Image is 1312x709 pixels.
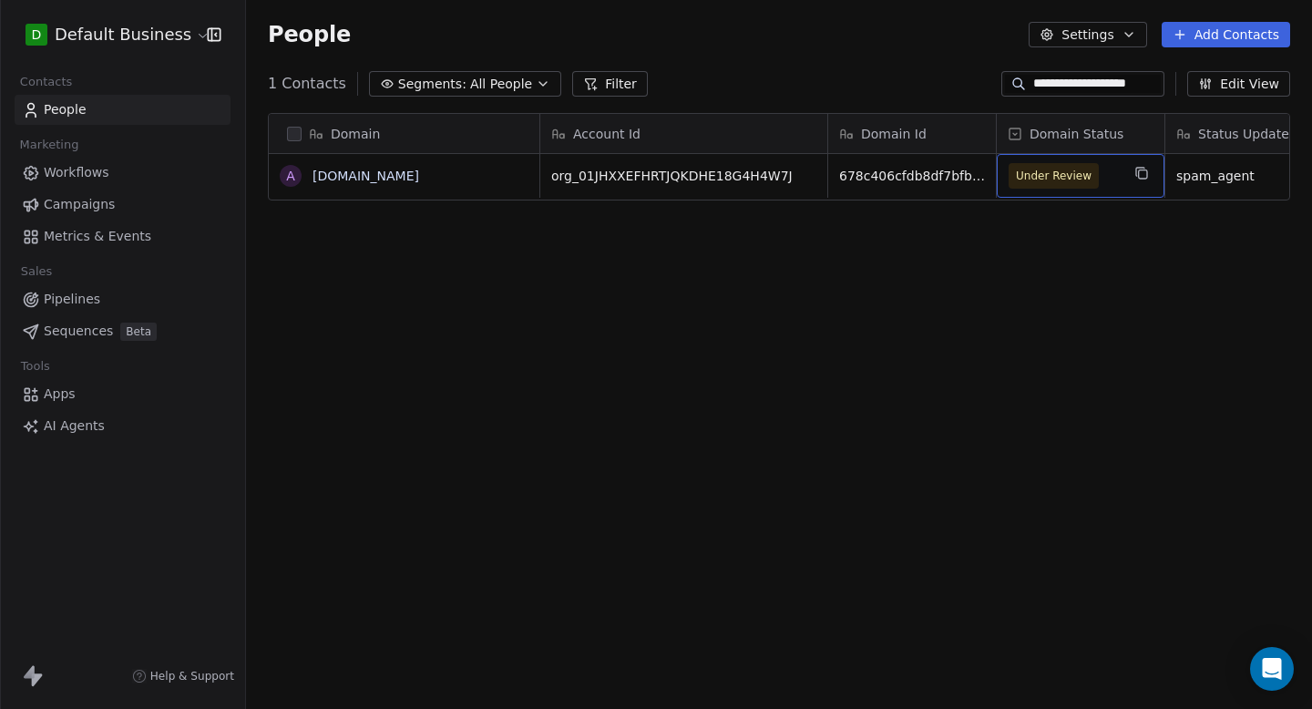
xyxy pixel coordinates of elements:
[44,163,109,182] span: Workflows
[398,75,466,94] span: Segments:
[150,669,234,683] span: Help & Support
[120,323,157,341] span: Beta
[572,71,648,97] button: Filter
[828,114,996,153] div: Domain Id
[44,290,100,309] span: Pipelines
[1029,22,1146,47] button: Settings
[15,95,231,125] a: People
[1030,125,1123,143] span: Domain Status
[44,385,76,404] span: Apps
[132,669,234,683] a: Help & Support
[44,100,87,119] span: People
[15,190,231,220] a: Campaigns
[839,167,985,185] span: 678c406cfdb8df7bfbb6d7bd
[1016,167,1092,185] span: Under Review
[540,114,827,153] div: Account Id
[313,169,419,183] a: [DOMAIN_NAME]
[44,416,105,436] span: AI Agents
[268,21,351,48] span: People
[286,167,295,186] div: a
[15,284,231,314] a: Pipelines
[13,258,60,285] span: Sales
[44,195,115,214] span: Campaigns
[268,73,346,95] span: 1 Contacts
[1187,71,1290,97] button: Edit View
[997,114,1164,153] div: Domain Status
[269,154,540,694] div: grid
[13,353,57,380] span: Tools
[269,114,539,153] div: Domain
[861,125,927,143] span: Domain Id
[15,221,231,252] a: Metrics & Events
[573,125,641,143] span: Account Id
[15,379,231,409] a: Apps
[32,26,42,44] span: D
[22,19,194,50] button: DDefault Business
[44,227,151,246] span: Metrics & Events
[15,158,231,188] a: Workflows
[44,322,113,341] span: Sequences
[12,131,87,159] span: Marketing
[551,167,816,185] span: org_01JHXXEFHRTJQKDHE18G4H4W7J
[331,125,380,143] span: Domain
[1250,647,1294,691] div: Open Intercom Messenger
[55,23,191,46] span: Default Business
[1162,22,1290,47] button: Add Contacts
[15,316,231,346] a: SequencesBeta
[15,411,231,441] a: AI Agents
[12,68,80,96] span: Contacts
[470,75,532,94] span: All People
